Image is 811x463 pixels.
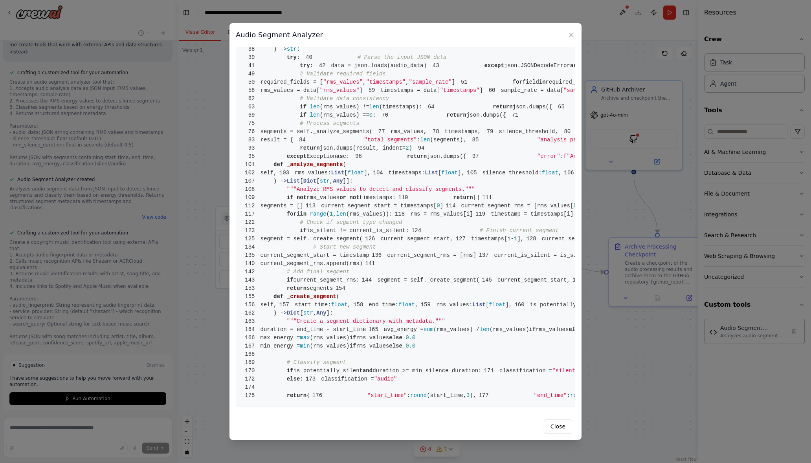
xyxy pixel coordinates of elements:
[297,194,306,201] span: not
[407,153,427,159] span: return
[489,302,505,308] span: float
[313,62,331,70] span: 42
[347,302,350,308] span: ,
[371,169,389,177] span: 104
[563,153,623,159] span: f"Analysis failed:
[320,145,405,151] span: json.dumps(result, indent=
[242,128,372,135] span: segments = self._analyze_segments(
[333,178,343,184] span: Any
[436,302,472,308] span: rms_values:
[393,211,473,217] span: rms = rms_values[i]
[366,79,405,85] span: "timestamps"
[542,170,558,176] span: float
[473,210,491,218] span: 119
[242,367,261,375] span: 170
[480,277,570,283] span: current_segment_start,
[453,194,473,201] span: return
[261,79,323,85] span: required_fields = [
[405,79,409,85] span: ,
[441,170,458,176] span: float
[573,203,576,209] span: 0
[331,170,344,176] span: List
[242,276,261,284] span: 143
[363,79,366,85] span: ,
[374,376,397,382] span: "audio"
[480,194,498,202] span: 111
[349,343,356,349] span: if
[369,302,398,308] span: end_time:
[513,79,523,85] span: for
[490,326,529,333] span: (rms_values)
[295,302,331,308] span: start_time:
[242,334,261,342] span: 166
[300,71,385,77] span: # Validate required fields
[287,46,297,52] span: str
[277,301,295,309] span: 157
[300,227,306,234] span: if
[389,335,402,341] span: else
[300,219,402,225] span: # Check if segment type changed
[242,70,261,78] span: 49
[418,301,436,309] span: 159
[321,376,374,382] span: classification =
[300,104,306,110] span: if
[523,79,539,85] span: field
[287,269,350,275] span: # Add final segment
[427,128,481,135] span: timestamps,
[287,178,300,184] span: List
[242,78,261,86] span: 50
[316,310,326,316] span: Any
[300,376,303,382] span: :
[287,277,294,283] span: if
[261,343,300,349] span: min_energy =
[313,62,427,69] span: data = json.loads(audio_data)
[524,236,608,242] span: current_segment_rms,
[417,137,420,143] span: :
[569,326,582,333] span: else
[364,137,417,143] span: "total_segments"
[242,103,261,111] span: 63
[480,276,498,284] span: 145
[242,95,261,103] span: 62
[455,78,473,86] span: 51
[242,169,261,177] span: 102
[409,227,427,235] span: 124
[303,310,313,316] span: str
[484,62,504,69] span: except
[242,144,261,152] span: 93
[316,178,319,184] span: [
[372,368,481,374] span: duration >= min_silence_duration:
[405,145,409,151] span: 2
[320,178,330,184] span: str
[242,260,261,268] span: 140
[430,137,466,143] span: (segments),
[558,128,576,136] span: 80
[294,136,312,144] span: 84
[313,244,376,250] span: # Start new segment
[360,277,480,283] span: segment = self._create_segment(
[461,203,574,209] span: current_segment_rms = [rms_values[
[303,375,321,383] span: 173
[570,276,588,284] span: 146
[405,335,415,341] span: 0.0
[313,310,316,316] span: ,
[380,87,440,93] span: timestamps = data[
[363,236,453,242] span: current_segment_start,
[287,285,306,291] span: return
[287,153,306,159] span: except
[396,194,414,202] span: 110
[466,112,506,118] span: json.dumps({
[273,46,287,52] span: ) ->
[303,178,317,184] span: Dict
[242,350,261,359] span: 168
[242,243,261,251] span: 134
[466,152,484,161] span: 97
[242,342,261,350] span: 167
[287,186,475,192] span: """Analyze RMS values to detect and classify segments."""
[320,87,360,93] span: "rms_values"
[466,136,484,144] span: 85
[464,169,483,177] span: 105
[330,178,333,184] span: ,
[242,185,261,194] span: 108
[310,62,313,69] span: :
